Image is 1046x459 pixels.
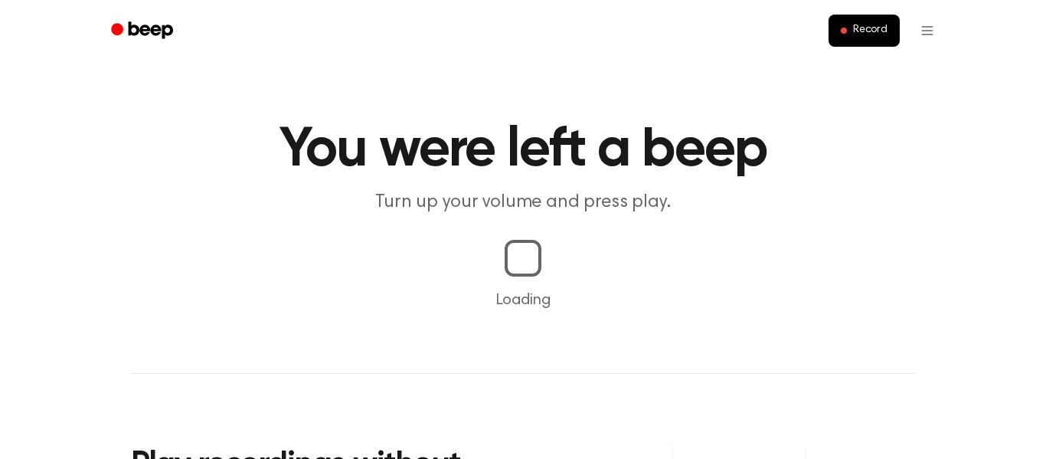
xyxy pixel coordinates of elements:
button: Open menu [909,12,946,49]
span: Record [853,24,887,38]
a: Beep [100,16,187,46]
p: Turn up your volume and press play. [229,190,817,215]
h1: You were left a beep [131,123,915,178]
button: Record [829,15,900,47]
p: Loading [18,289,1028,312]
